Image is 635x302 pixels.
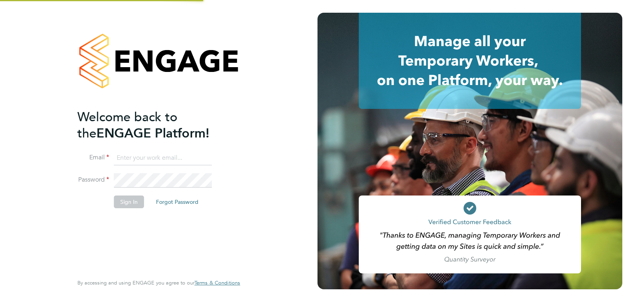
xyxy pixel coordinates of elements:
[77,109,232,141] h2: ENGAGE Platform!
[114,196,144,208] button: Sign In
[77,109,177,141] span: Welcome back to the
[77,176,109,184] label: Password
[150,196,205,208] button: Forgot Password
[77,279,240,286] span: By accessing and using ENGAGE you agree to our
[194,280,240,286] a: Terms & Conditions
[114,151,212,165] input: Enter your work email...
[77,153,109,162] label: Email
